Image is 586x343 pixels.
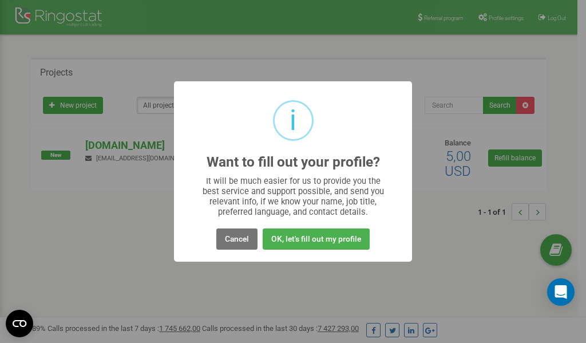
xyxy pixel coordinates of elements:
button: Open CMP widget [6,310,33,337]
div: i [290,102,296,139]
h2: Want to fill out your profile? [207,155,380,170]
div: It will be much easier for us to provide you the best service and support possible, and send you ... [197,176,390,217]
button: OK, let's fill out my profile [263,228,370,250]
button: Cancel [216,228,258,250]
div: Open Intercom Messenger [547,278,575,306]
